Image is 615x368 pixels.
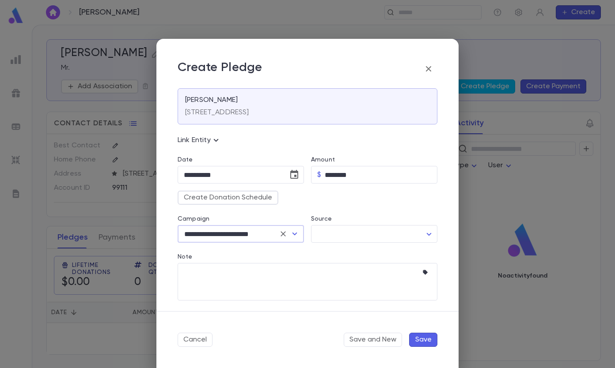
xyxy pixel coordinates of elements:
button: Create Donation Schedule [178,191,278,205]
p: Create Pledge [178,60,262,78]
p: [PERSON_NAME] [185,96,238,105]
label: Note [178,253,193,260]
button: Choose date, selected date is Sep 9, 2025 [285,166,303,184]
button: Clear [277,228,289,240]
label: Amount [311,156,335,163]
div: ​ [311,225,437,243]
p: $ [317,170,321,179]
p: Link Entity [178,135,221,146]
button: Save [409,333,437,347]
label: Campaign [178,215,209,222]
button: Open [289,228,301,240]
p: [STREET_ADDRESS] [185,108,249,117]
label: Source [311,215,332,222]
button: Cancel [178,333,213,347]
button: Save and New [344,333,402,347]
label: Date [178,156,304,163]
